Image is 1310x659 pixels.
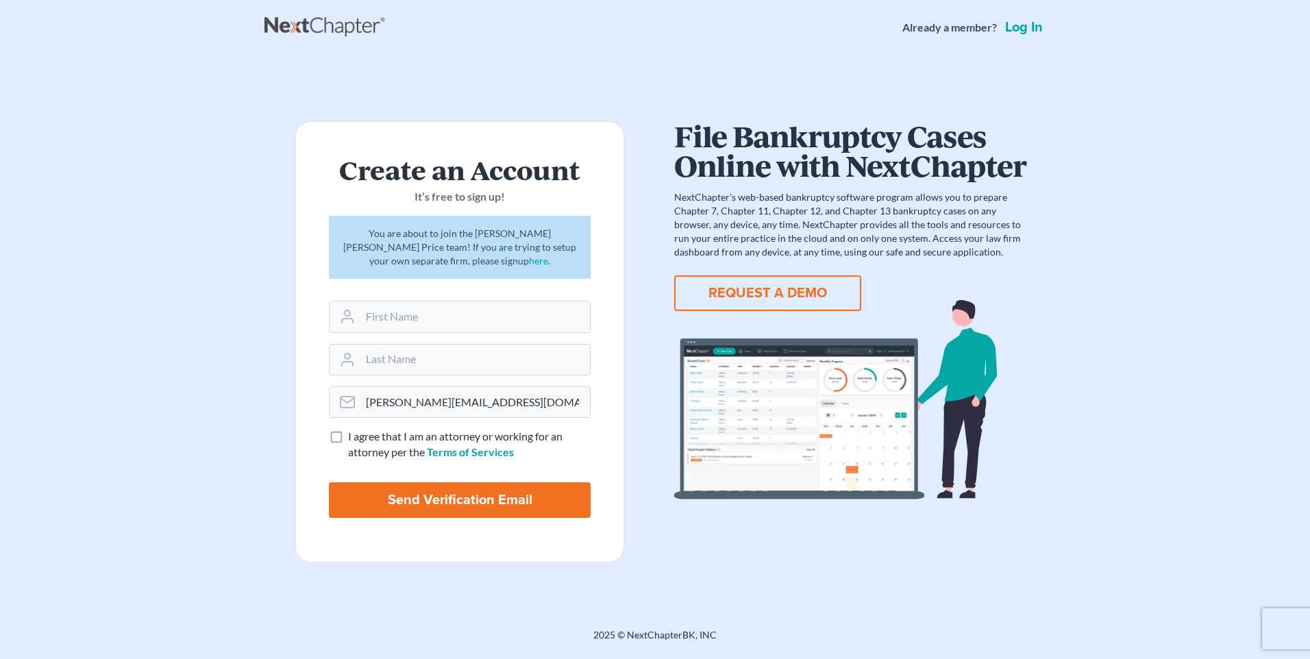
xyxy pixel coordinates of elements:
[329,189,591,205] p: It’s free to sign up!
[329,482,591,518] input: Send Verification Email
[674,121,1026,179] h1: File Bankruptcy Cases Online with NextChapter
[329,216,591,279] div: You are about to join the [PERSON_NAME] [PERSON_NAME] Price team! If you are trying to setup your...
[360,345,590,375] input: Last Name
[360,301,590,332] input: First Name
[902,20,997,36] strong: Already a member?
[529,255,548,266] a: here
[360,387,590,417] input: Email Address
[264,628,1046,653] div: 2025 © NextChapterBK, INC
[674,190,1026,259] p: NextChapter’s web-based bankruptcy software program allows you to prepare Chapter 7, Chapter 11, ...
[427,445,514,458] a: Terms of Services
[329,155,591,184] h2: Create an Account
[1002,21,1046,34] a: Log in
[674,275,861,311] button: REQUEST A DEMO
[674,300,1026,499] img: dashboard-867a026336fddd4d87f0941869007d5e2a59e2bc3a7d80a2916e9f42c0117099.svg
[348,430,563,458] span: I agree that I am an attorney or working for an attorney per the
